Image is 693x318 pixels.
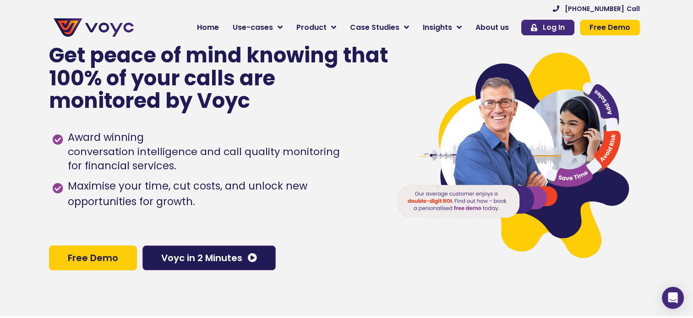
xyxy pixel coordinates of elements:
span: Product [296,22,327,33]
a: Case Studies [343,18,416,37]
a: Product [289,18,343,37]
a: Privacy Policy [189,191,232,200]
span: Job title [121,74,153,85]
a: Voyc in 2 Minutes [142,245,276,270]
a: Log In [521,20,574,35]
span: Insights [423,22,452,33]
span: Phone [121,37,144,47]
a: Insights [416,18,469,37]
span: Log In [543,24,565,31]
a: Home [190,18,226,37]
span: Free Demo [68,253,118,262]
a: Free Demo [49,245,137,270]
span: About us [475,22,509,33]
a: Call [627,4,640,13]
a: About us [469,18,516,37]
p: Get peace of mind knowing that 100% of your calls are monitored by Voyc [49,44,389,112]
a: [PHONE_NUMBER]Call [553,6,640,12]
span: Use-cases [233,22,273,33]
span: Maximise your time, cut costs, and unlock new opportunities for growth. [65,179,378,210]
a: Use-cases [226,18,289,37]
img: voyc-full-logo [54,18,134,37]
span: Home [197,22,219,33]
div: Open Intercom Messenger [662,287,684,309]
span: Award winning for financial services. [65,130,340,174]
span: Free Demo [589,24,630,31]
span: Voyc in 2 Minutes [161,253,242,262]
a: Free Demo [580,20,640,35]
h1: conversation intelligence and call quality monitoring [68,145,340,159]
span: [PHONE_NUMBER] [565,6,640,12]
span: Case Studies [350,22,399,33]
